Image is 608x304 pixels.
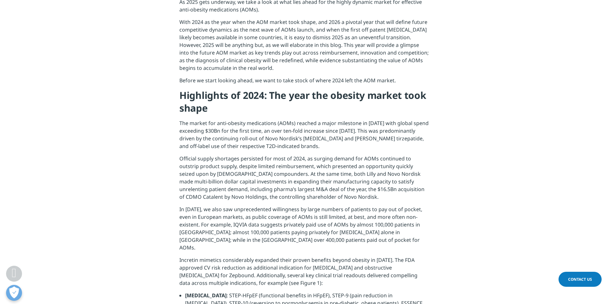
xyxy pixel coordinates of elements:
p: Official supply shortages persisted for most of 2024, as surging demand for AOMs continued to out... [179,155,429,205]
h4: Highlights of 2024: The year the obesity market took shape [179,89,429,119]
p: The market for anti-obesity medications (AOMs) reached a major milestone in [DATE] with global sp... [179,119,429,155]
p: Incretin mimetics considerably expanded their proven benefits beyond obesity in [DATE]. The FDA a... [179,256,429,292]
strong: [MEDICAL_DATA] [185,292,227,299]
p: With 2024 as the year when the AOM market took shape, and 2026 a pivotal year that will define fu... [179,18,429,77]
p: Before we start looking ahead, we want to take stock of where 2024 left the AOM market. [179,77,429,89]
p: In [DATE], we also saw unprecedented willingness by large numbers of patients to pay out of pocke... [179,205,429,256]
a: Contact Us [559,272,602,287]
span: Contact Us [568,277,592,282]
button: Open Preferences [6,285,22,301]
